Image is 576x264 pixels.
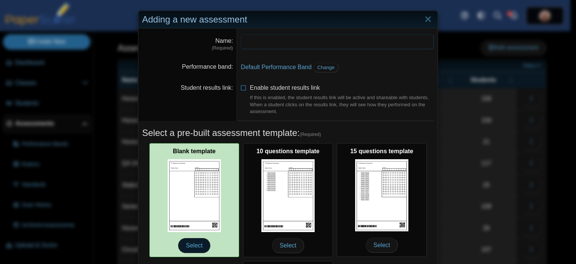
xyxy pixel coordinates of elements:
[317,65,334,70] span: Change
[250,94,434,115] div: If this is enabled, the student results link will be active and shareable with students. When a s...
[215,38,233,44] label: Name
[142,127,434,139] h5: Select a pre-built assessment template:
[366,238,398,253] span: Select
[173,148,216,154] b: Blank template
[261,159,315,232] img: scan_sheet_10_questions.png
[250,84,434,115] span: Enable student results link
[350,148,413,154] b: 15 questions template
[168,159,221,232] img: scan_sheet_blank.png
[178,238,210,253] span: Select
[241,64,312,70] a: Default Performance Band
[300,131,321,138] span: (Required)
[355,159,408,231] img: scan_sheet_15_questions.png
[142,45,233,51] dfn: (Required)
[422,13,434,26] a: Close
[272,238,304,253] span: Select
[256,148,319,154] b: 10 questions template
[182,63,233,70] label: Performance band
[313,63,339,72] a: Change
[181,84,233,91] label: Student results link
[138,11,438,29] div: Adding a new assessment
